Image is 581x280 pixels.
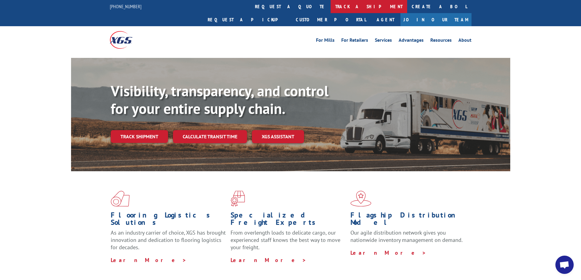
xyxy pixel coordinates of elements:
h1: Flooring Logistics Solutions [111,211,226,229]
a: XGS ASSISTANT [252,130,304,143]
div: Open chat [555,256,574,274]
b: Visibility, transparency, and control for your entire supply chain. [111,81,328,118]
span: As an industry carrier of choice, XGS has brought innovation and dedication to flooring logistics... [111,229,226,251]
a: Learn More > [350,249,426,256]
a: Resources [430,38,452,44]
a: For Retailers [341,38,368,44]
a: Services [375,38,392,44]
img: xgs-icon-total-supply-chain-intelligence-red [111,191,130,207]
a: Track shipment [111,130,168,143]
h1: Flagship Distribution Model [350,211,466,229]
a: Request a pickup [203,13,291,26]
a: Agent [371,13,400,26]
a: About [458,38,472,44]
img: xgs-icon-flagship-distribution-model-red [350,191,371,207]
a: Advantages [399,38,424,44]
p: From overlength loads to delicate cargo, our experienced staff knows the best way to move your fr... [231,229,346,256]
a: Join Our Team [400,13,472,26]
h1: Specialized Freight Experts [231,211,346,229]
a: Calculate transit time [173,130,247,143]
img: xgs-icon-focused-on-flooring-red [231,191,245,207]
a: Learn More > [111,257,187,264]
a: Customer Portal [291,13,371,26]
a: [PHONE_NUMBER] [110,3,142,9]
a: Learn More > [231,257,307,264]
span: Our agile distribution network gives you nationwide inventory management on demand. [350,229,463,243]
a: For Mills [316,38,335,44]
